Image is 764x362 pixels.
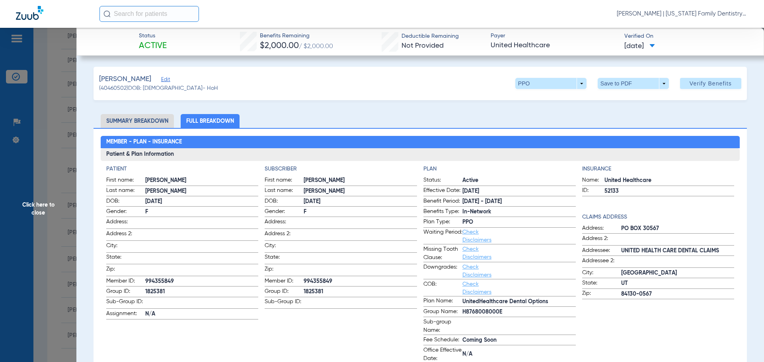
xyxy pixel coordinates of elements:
[582,176,604,186] span: Name:
[304,197,417,206] span: [DATE]
[106,186,145,196] span: Last name:
[304,277,417,286] span: 994355849
[582,186,604,196] span: ID:
[99,84,218,93] span: (40460502) DOB: [DEMOGRAPHIC_DATA] - HoH
[265,230,304,240] span: Address 2:
[145,310,259,318] span: N/A
[582,269,621,278] span: City:
[462,176,576,185] span: Active
[139,41,167,52] span: Active
[423,308,462,317] span: Group Name:
[401,42,444,49] span: Not Provided
[423,165,576,173] h4: Plan
[106,310,145,319] span: Assignment:
[462,246,491,260] a: Check Disclaimers
[106,197,145,207] span: DOB:
[139,32,167,40] span: Status
[299,43,333,50] span: / $2,000.00
[265,298,304,308] span: Sub-Group ID:
[265,242,304,252] span: City:
[423,207,462,217] span: Benefits Type:
[582,257,621,267] span: Addressee 2:
[624,41,655,51] span: [DATE]
[462,264,491,278] a: Check Disclaimers
[423,280,462,296] span: COB:
[106,218,145,228] span: Address:
[106,253,145,264] span: State:
[103,10,111,17] img: Search Icon
[582,279,621,288] span: State:
[462,229,491,243] a: Check Disclaimers
[106,298,145,308] span: Sub-Group ID:
[423,297,462,306] span: Plan Name:
[423,263,462,279] span: Downgrades:
[304,288,417,296] span: 1825381
[260,32,333,40] span: Benefits Remaining
[462,197,576,206] span: [DATE] - [DATE]
[145,197,259,206] span: [DATE]
[423,336,462,345] span: Fee Schedule:
[690,80,732,87] span: Verify Benefits
[265,207,304,217] span: Gender:
[145,208,259,216] span: F
[515,78,587,89] button: PPO
[621,225,735,233] span: PO BOX 30567
[145,176,259,185] span: [PERSON_NAME]
[101,136,740,149] h2: Member - Plan - Insurance
[582,246,621,256] span: Addressee:
[260,42,299,50] span: $2,000.00
[423,218,462,227] span: Plan Type:
[582,165,735,173] h4: Insurance
[106,165,259,173] h4: Patient
[491,32,618,40] span: Payer
[265,253,304,264] span: State:
[401,32,459,41] span: Deductible Remaining
[621,290,735,298] span: 84130-0567
[101,148,740,161] h3: Patient & Plan Information
[304,176,417,185] span: [PERSON_NAME]
[621,279,735,288] span: UT
[604,176,735,185] span: United Healthcare
[99,6,199,22] input: Search for patients
[423,186,462,196] span: Effective Date:
[491,41,618,50] span: United Healthcare
[624,32,751,41] span: Verified On
[462,218,576,226] span: PPO
[462,336,576,345] span: Coming Soon
[265,197,304,207] span: DOB:
[106,277,145,287] span: Member ID:
[145,277,259,286] span: 994355849
[145,187,259,196] span: [PERSON_NAME]
[265,287,304,297] span: Group ID:
[621,269,735,277] span: [GEOGRAPHIC_DATA]
[161,77,168,84] span: Edit
[101,114,174,128] li: Summary Breakdown
[724,324,764,362] iframe: Chat Widget
[582,213,735,221] h4: Claims Address
[106,265,145,276] span: Zip:
[423,176,462,186] span: Status:
[604,187,735,196] span: 52133
[304,187,417,196] span: [PERSON_NAME]
[462,308,576,316] span: H8768008000E
[265,265,304,276] span: Zip:
[99,74,151,84] span: [PERSON_NAME]
[145,288,259,296] span: 1825381
[617,10,748,18] span: [PERSON_NAME] | [US_STATE] Family Dentistry
[462,281,491,295] a: Check Disclaimers
[265,277,304,287] span: Member ID:
[106,230,145,240] span: Address 2:
[265,218,304,228] span: Address:
[582,234,621,245] span: Address 2:
[423,197,462,207] span: Benefit Period:
[106,242,145,252] span: City:
[621,247,735,255] span: UNITED HEALTH CARE DENTAL CLAIMS
[106,287,145,297] span: Group ID:
[181,114,240,128] li: Full Breakdown
[106,176,145,186] span: First name:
